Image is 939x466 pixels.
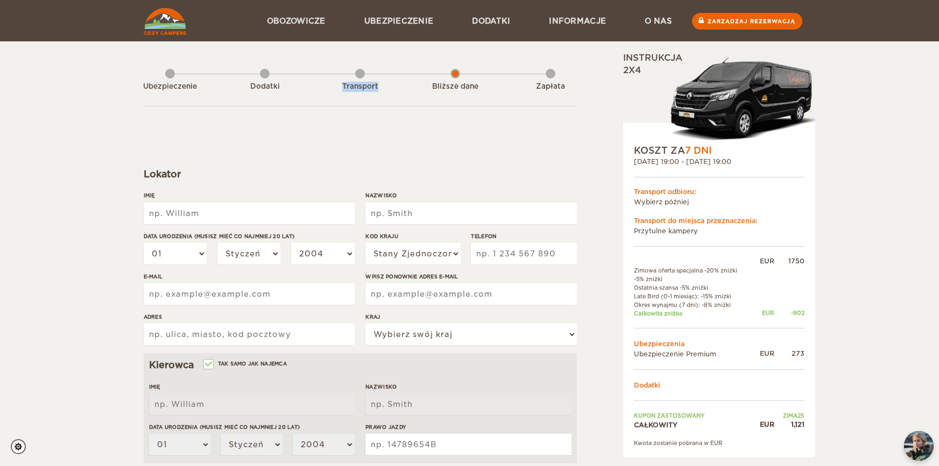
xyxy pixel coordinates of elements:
[144,283,355,305] input: np. example@example.com
[144,324,355,345] input: np. ulica, miasto, kod pocztowy
[904,431,934,461] button: chat-button
[685,145,712,156] font: 7 DNI
[11,439,33,454] a: Ustawienia plików cookie
[143,82,197,90] font: Ubezpieczenie
[634,227,698,235] font: Przytulne kampery
[634,276,662,282] font: -5% zniżki
[144,314,162,320] font: Adres
[144,203,355,224] input: np. William
[788,257,804,265] font: 1750
[634,145,685,156] font: KOSZT ZA
[645,17,672,25] font: O nas
[432,82,478,90] font: Bliższe dane
[549,17,606,25] font: Informacje
[365,203,576,224] input: np. Smith
[634,217,758,225] font: Transport do miejsca przeznaczenia:
[218,361,287,367] font: Tak samo jak najemca
[904,431,934,461] img: Freyja at Cozy Campers
[760,420,774,428] font: EUR
[250,82,280,90] font: Dodatki
[365,274,458,279] font: Wpisz ponownie adres e-mail
[623,65,641,75] font: 2x4
[144,192,155,198] font: Imię
[365,384,397,390] font: Nazwisko
[471,243,576,264] input: np. 1 234 567 890
[342,82,378,90] font: Transport
[267,17,326,25] font: Obozowicze
[634,198,689,206] font: Wybierz później
[144,233,295,239] font: Data urodzenia (musisz mieć co najmniej 20 lat)
[634,302,731,308] font: Okres wynajmu (7 dni): -8% zniżki
[760,257,774,265] font: EUR
[365,233,398,239] font: Kod kraju
[365,192,397,198] font: Nazwisko
[365,424,406,430] font: Prawo jazdy
[149,384,160,390] font: Imię
[634,440,723,446] font: Kwota zostanie pobrana w EUR
[144,274,163,279] font: E-mail
[760,349,774,357] font: EUR
[536,82,565,90] font: Zapłata
[623,53,682,63] font: Instrukcja
[365,393,571,415] input: np. Smith
[634,310,682,317] font: Całkowita zniżka
[149,424,300,430] font: Data urodzenia (musisz mieć co najmniej 20 lat)
[762,310,774,316] font: EUR
[471,233,496,239] font: Telefon
[365,314,380,320] font: Kraj
[792,349,804,357] font: 273
[634,267,737,274] font: Zimowa oferta specjalna -20% zniżki
[692,13,802,30] a: Zarządzaj rezerwacją
[634,421,677,429] font: CAŁKOWITY
[364,17,434,25] font: Ubezpieczenie
[634,188,696,196] font: Transport odbioru:
[791,310,804,316] font: -902
[365,434,571,455] input: np. 14789654B
[204,362,211,369] input: Tak samo jak najemca
[144,169,181,180] font: Lokator
[634,293,731,299] font: Late Bird (0-1 miesiąc): -15% zniżki
[365,283,576,305] input: np. example@example.com
[634,381,660,389] font: Dodatki
[708,18,795,24] font: Zarządzaj rezerwacją
[666,55,815,144] img: Langur-m-c-logo-2.png
[634,412,705,419] font: Kupon zastosowany
[472,17,510,25] font: Dodatki
[634,350,716,358] font: Ubezpieczenie Premium
[634,340,684,348] font: Ubezpieczenia
[783,412,804,419] font: ZIMA25
[634,284,708,291] font: Ostatnia szansa -5% zniżki
[634,157,731,166] font: [DATE] 19:00 - [DATE] 19:00
[144,8,186,35] img: Przytulne kampery
[149,393,355,415] input: np. William
[791,420,804,428] font: 1,121
[149,360,194,370] font: Kierowca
